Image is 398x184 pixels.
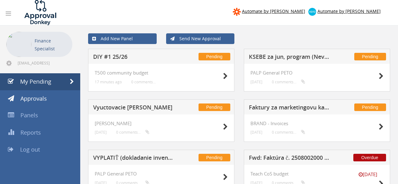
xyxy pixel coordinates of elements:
img: zapier-logomark.png [233,8,241,16]
span: Pending [354,53,386,60]
small: 0 comments... [116,130,149,135]
h5: Fwd: Faktúra č. 2508002000 | MultiSport [249,155,331,163]
span: Pending [199,154,230,161]
h4: PALP General PETO [95,171,228,176]
h4: Teach CoS budget [250,171,384,176]
a: Send New Approval [166,33,235,44]
h5: Vyuctovacie [PERSON_NAME] [93,104,175,112]
small: 0 comments... [272,80,305,84]
span: Automate by [PERSON_NAME] [242,8,305,14]
h4: BRAND - Invoices [250,121,384,126]
h5: KSEBE za jun, program (Nevplyatena - treba co najskor vyplatit) [249,54,331,62]
small: 17 minutes ago [95,80,122,84]
span: Pending [199,103,230,111]
span: Panels [20,111,38,119]
span: Log out [20,146,40,153]
h5: DIY #1 25/26 [93,54,175,62]
small: [DATE] [250,130,262,135]
h4: [PERSON_NAME] [95,121,228,126]
h4: T500 community budget [95,70,228,75]
span: Pending [354,103,386,111]
a: Add New Panel [88,33,157,44]
span: My Pending [20,78,51,85]
h5: VYPLATIŤ (dokladanie inventúra) + vyplatené Súľov [93,155,175,163]
small: [DATE] [95,130,107,135]
span: Automate by [PERSON_NAME] [317,8,381,14]
small: [DATE] [352,171,384,178]
span: [EMAIL_ADDRESS][DOMAIN_NAME] [18,60,71,65]
h4: PALP General PETO [250,70,384,75]
img: xero-logo.png [308,8,316,16]
small: 0 comments... [131,80,156,84]
small: [DATE] [250,80,262,84]
p: Finance Specialist [35,37,69,53]
small: 0 comments... [272,130,305,135]
span: Approvals [20,95,47,102]
span: Reports [20,129,41,136]
h5: Faktury za marketingovu kampan na evidenciu [249,104,331,112]
span: Pending [199,53,230,60]
span: Overdue [353,154,386,161]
